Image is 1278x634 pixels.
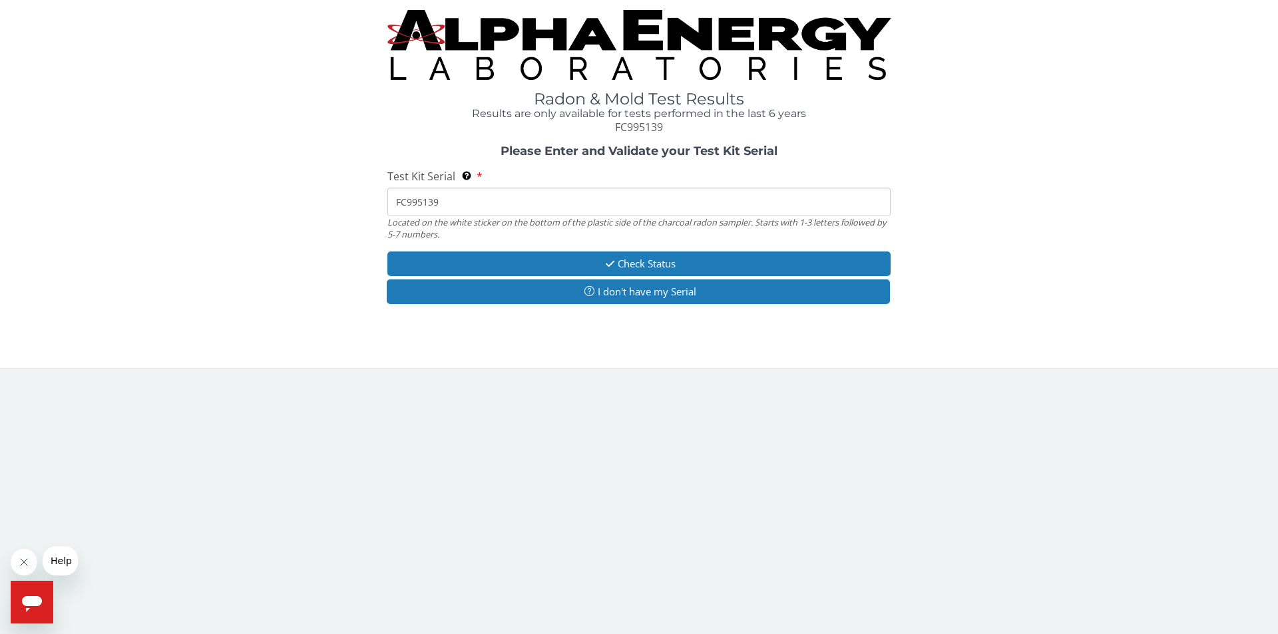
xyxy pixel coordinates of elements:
strong: Please Enter and Validate your Test Kit Serial [501,144,777,158]
iframe: Button to launch messaging window [11,581,53,623]
iframe: Close message [11,549,37,575]
span: FC995139 [615,120,663,134]
img: TightCrop.jpg [387,10,891,80]
button: I don't have my Serial [387,279,890,304]
div: Located on the white sticker on the bottom of the plastic side of the charcoal radon sampler. Sta... [387,216,891,241]
h1: Radon & Mold Test Results [387,90,891,108]
span: Test Kit Serial [387,169,455,184]
iframe: Message from company [43,546,78,575]
h4: Results are only available for tests performed in the last 6 years [387,108,891,120]
button: Check Status [387,251,891,276]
